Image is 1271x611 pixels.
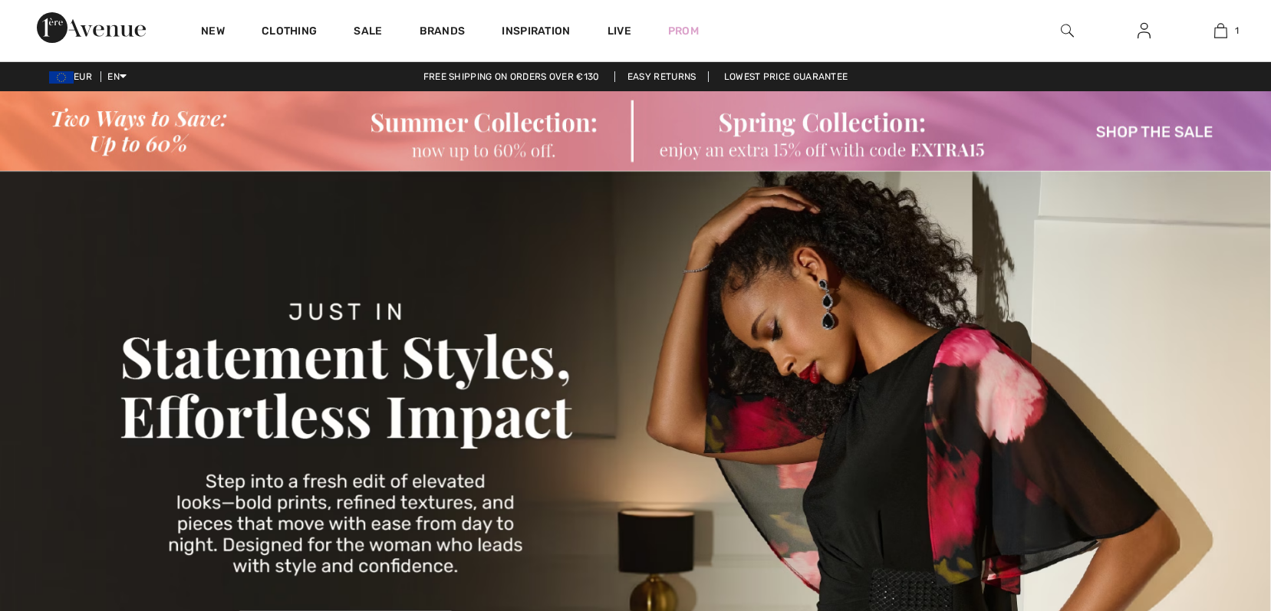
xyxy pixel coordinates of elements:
[1235,24,1239,38] span: 1
[411,71,612,82] a: Free shipping on orders over €130
[1061,21,1074,40] img: search the website
[107,71,127,82] span: EN
[1174,565,1256,603] iframe: Opens a widget where you can chat to one of our agents
[1125,21,1163,41] a: Sign In
[49,71,74,84] img: Euro
[201,25,225,41] a: New
[614,71,710,82] a: Easy Returns
[420,25,466,41] a: Brands
[1214,21,1227,40] img: My Bag
[608,23,631,39] a: Live
[668,23,699,39] a: Prom
[49,71,98,82] span: EUR
[262,25,317,41] a: Clothing
[37,12,146,43] img: 1ère Avenue
[712,71,861,82] a: Lowest Price Guarantee
[1138,21,1151,40] img: My Info
[354,25,382,41] a: Sale
[1183,21,1258,40] a: 1
[502,25,570,41] span: Inspiration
